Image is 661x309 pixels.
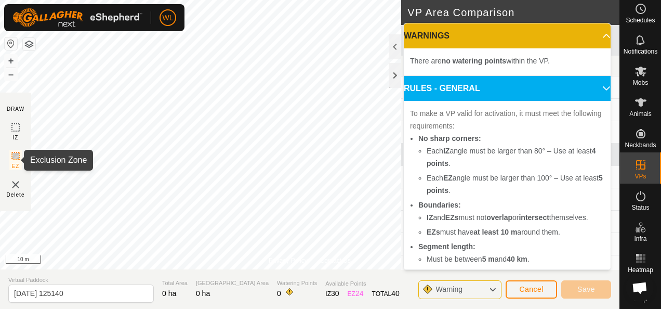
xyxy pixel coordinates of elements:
[8,276,154,285] span: Virtual Paddock
[519,285,544,293] span: Cancel
[418,201,461,209] b: Boundaries:
[427,174,603,195] b: 5 points
[561,280,611,299] button: Save
[277,279,317,288] span: Watering Points
[404,76,611,101] p-accordion-header: RULES - GENERAL
[443,147,450,155] b: IZ
[12,162,20,170] span: EZ
[629,111,652,117] span: Animals
[5,68,17,81] button: –
[12,8,142,27] img: Gallagher Logo
[196,289,210,298] span: 0 ha
[23,38,35,50] button: Map Layers
[418,242,475,251] b: Segment length:
[628,267,653,273] span: Heatmap
[196,279,269,288] span: [GEOGRAPHIC_DATA] Area
[320,256,351,265] a: Contact Us
[331,289,339,298] span: 30
[348,288,364,299] div: EZ
[162,289,176,298] span: 0 ha
[391,289,400,298] span: 40
[620,277,661,306] a: Help
[633,80,648,86] span: Mobs
[407,6,619,19] h2: VP Area Comparison
[473,228,517,236] b: at least 10 m
[418,269,460,278] b: Point limits:
[5,55,17,67] button: +
[427,228,440,236] b: EZs
[507,255,527,263] b: 40 km
[7,191,25,199] span: Delete
[427,213,433,222] b: IZ
[506,280,557,299] button: Cancel
[325,279,399,288] span: Available Points
[427,172,604,197] li: Each angle must be larger than 100° – Use at least .
[427,145,604,170] li: Each angle must be larger than 80° – Use at least .
[355,289,364,298] span: 24
[486,213,512,222] b: overlap
[577,285,595,293] span: Save
[626,17,655,23] span: Schedules
[325,288,339,299] div: IZ
[410,57,550,65] span: There are within the VP.
[7,105,24,113] div: DRAW
[435,285,462,293] span: Warning
[634,296,647,302] span: Help
[427,211,604,224] li: and must not or themselves.
[269,256,308,265] a: Privacy Policy
[404,23,611,48] p-accordion-header: WARNINGS
[634,173,646,179] span: VPs
[404,48,611,75] p-accordion-content: WARNINGS
[418,134,481,143] b: No sharp corners:
[427,226,604,238] li: must have around them.
[13,134,19,141] span: IZ
[519,213,549,222] b: intersect
[404,82,480,95] span: RULES - GENERAL
[625,142,656,148] span: Neckbands
[410,109,602,130] span: To make a VP valid for activation, it must meet the following requirements:
[631,204,649,211] span: Status
[443,174,453,182] b: EZ
[9,178,22,191] img: VP
[163,12,174,23] span: WL
[482,255,495,263] b: 5 m
[277,289,281,298] span: 0
[634,236,646,242] span: Infra
[626,274,654,302] div: Open chat
[427,147,596,168] b: 4 points
[162,279,188,288] span: Total Area
[427,253,604,265] li: Must be between and .
[404,30,450,42] span: WARNINGS
[445,213,459,222] b: EZs
[442,57,506,65] b: no watering points
[372,288,400,299] div: TOTAL
[624,48,657,55] span: Notifications
[5,37,17,50] button: Reset Map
